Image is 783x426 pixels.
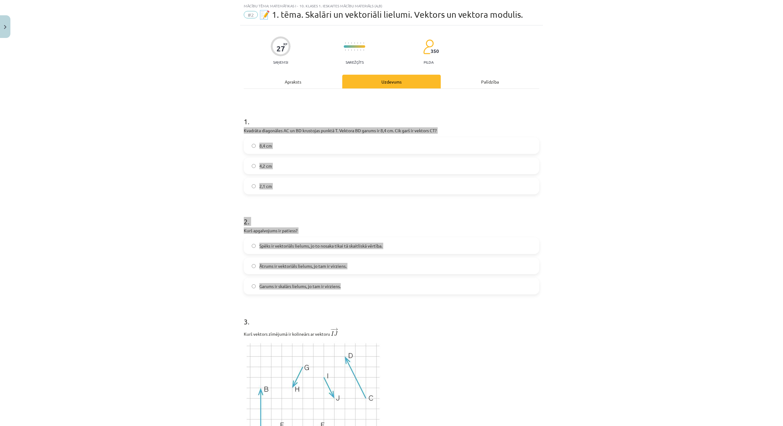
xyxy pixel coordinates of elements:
[244,4,539,8] div: Mācību tēma: Matemātikas i - 10. klases 1. ieskaites mācību materiāls (a,b)
[424,60,433,64] p: pilda
[244,127,539,134] p: Kvadrāta diagonāles AC un BD krustojas punktā T. Vektora ﻿BD﻿ garums ir 8,4 cm. Cik garš ir vekto...
[331,331,334,336] span: I
[259,163,272,169] span: 4,2 cm
[363,42,364,44] img: icon-short-line-57e1e144782c952c97e751825c79c345078a6d821885a25fce030b3d8c18986b.svg
[244,307,539,326] h1: 3 .
[244,227,539,234] p: Kurš apgalvojums ir patiess?
[423,39,434,54] img: students-c634bb4e5e11cddfef0936a35e636f08e4e9abd3cc4e673bd6f9a4125e45ecb1.svg
[244,207,539,226] h1: 2 .
[252,284,256,288] input: Garums ir skalārs lielums, jo tam ir virziens.
[252,184,256,188] input: 2,1 cm
[259,183,272,189] span: 2,1 cm
[244,327,539,338] p: Kurš vektors zīmējumā ir kolineārs ar vektoru
[334,331,338,336] span: J
[244,106,539,125] h1: 1 .
[252,264,256,268] input: Ātrums ir vektoriāls lielums, jo tam ir virziens.
[252,244,256,248] input: Spēks ir vektoriāls lielums, jo to nosaka tikai tā skaitliskā vērtība.
[354,49,355,51] img: icon-short-line-57e1e144782c952c97e751825c79c345078a6d821885a25fce030b3d8c18986b.svg
[259,243,382,249] span: Spēks ir vektoriāls lielums, jo to nosaka tikai tā skaitliskā vērtība.
[259,9,523,20] span: 📝 1. tēma. Skalāri un vektoriāli lielumi. Vektors un vektora modulis.
[244,75,342,88] div: Apraksts
[283,42,287,46] span: XP
[346,60,364,64] p: Sarežģīts
[342,75,441,88] div: Uzdevums
[351,42,352,44] img: icon-short-line-57e1e144782c952c97e751825c79c345078a6d821885a25fce030b3d8c18986b.svg
[244,11,258,18] span: #2
[332,328,338,331] span: →
[259,143,272,149] span: 8,4 cm
[252,164,256,168] input: 4,2 cm
[360,49,361,51] img: icon-short-line-57e1e144782c952c97e751825c79c345078a6d821885a25fce030b3d8c18986b.svg
[357,42,358,44] img: icon-short-line-57e1e144782c952c97e751825c79c345078a6d821885a25fce030b3d8c18986b.svg
[276,44,285,53] div: 27
[431,48,439,54] span: 350
[271,60,291,64] p: Saņemsi
[259,263,347,269] span: Ātrums ir vektoriāls lielums, jo tam ir virziens.
[351,49,352,51] img: icon-short-line-57e1e144782c952c97e751825c79c345078a6d821885a25fce030b3d8c18986b.svg
[354,42,355,44] img: icon-short-line-57e1e144782c952c97e751825c79c345078a6d821885a25fce030b3d8c18986b.svg
[357,49,358,51] img: icon-short-line-57e1e144782c952c97e751825c79c345078a6d821885a25fce030b3d8c18986b.svg
[441,75,539,88] div: Palīdzība
[4,25,6,29] img: icon-close-lesson-0947bae3869378f0d4975bcd49f059093ad1ed9edebbc8119c70593378902aed.svg
[363,49,364,51] img: icon-short-line-57e1e144782c952c97e751825c79c345078a6d821885a25fce030b3d8c18986b.svg
[330,328,335,331] span: −
[360,42,361,44] img: icon-short-line-57e1e144782c952c97e751825c79c345078a6d821885a25fce030b3d8c18986b.svg
[252,144,256,148] input: 8,4 cm
[259,283,341,290] span: Garums ir skalārs lielums, jo tam ir virziens.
